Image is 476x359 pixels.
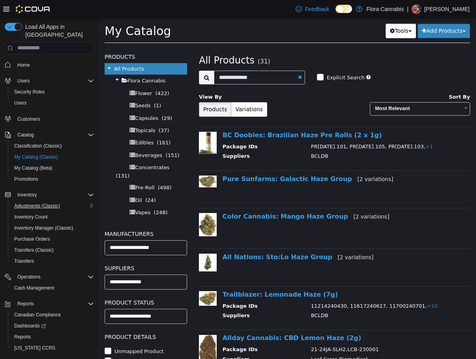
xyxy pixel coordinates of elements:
span: Topicals [36,109,56,115]
span: Catalog [17,132,34,138]
span: (24) [47,179,57,185]
span: Operations [14,272,94,282]
span: (161) [58,122,72,127]
span: Load All Apps in [GEOGRAPHIC_DATA] [22,23,94,39]
button: Users [8,97,97,108]
span: (498) [59,166,73,172]
span: My Catalog (Classic) [11,152,94,162]
span: Adjustments (Classic) [14,203,60,209]
span: +1 [327,125,334,131]
button: Inventory Count [8,211,97,223]
a: Allday Cannabis: CBD Lemon Haze (2g) [124,316,262,323]
span: Transfers (Classic) [11,245,94,255]
span: My Catalog (Classic) [14,154,58,160]
td: BCLDB [206,134,371,144]
button: Variations [132,84,168,99]
span: Adjustments (Classic) [11,201,94,211]
a: Reports [11,332,34,342]
span: Purchase Orders [14,236,50,242]
span: My Catalog (Beta) [11,163,94,173]
a: Feedback [292,1,332,17]
p: Flora Cannabis [366,4,404,14]
a: My Catalog (Beta) [11,163,56,173]
span: Dashboards [14,323,46,329]
img: 150 [100,195,118,218]
a: Canadian Compliance [11,310,64,320]
span: Feedback [305,5,329,13]
h5: Product Status [6,280,88,289]
span: (29) [63,97,73,103]
span: Users [14,76,94,86]
span: Home [14,60,94,70]
span: Inventory Manager (Classic) [14,225,73,231]
a: [US_STATE] CCRS [11,343,58,353]
button: Canadian Compliance [8,309,97,320]
a: Inventory Manager (Classic) [11,223,77,233]
span: 11214240430, 11617240617, 11700240701, [212,285,339,291]
a: Promotions [11,174,41,184]
button: Users [2,75,97,86]
span: Classification (Classic) [14,143,62,149]
button: Inventory [2,189,97,200]
a: Purchase Orders [11,234,53,244]
input: Dark Mode [335,5,352,13]
a: Users [11,98,30,108]
span: (37) [60,109,71,115]
th: Package IDs [124,125,206,135]
span: PR[DATE].101, PR[DATE].105, PR[DATE].103, [212,125,334,131]
button: Add Products [319,6,371,20]
button: Reports [8,331,97,342]
button: My Catalog (Beta) [8,163,97,174]
th: Suppliers [124,134,206,144]
span: Pre-Roll [36,166,56,172]
label: Available by Dropship [14,339,71,347]
span: Washington CCRS [11,343,94,353]
button: Inventory [14,190,40,200]
a: Pure Sunfarms: Galactic Haze Group[2 variations] [124,157,295,165]
a: Color Cannabis: Mango Haze Group[2 variations] [124,194,291,202]
span: All Products [100,37,156,48]
h5: Products [6,34,88,43]
th: Suppliers [124,294,206,303]
a: BC Doobies: Brazilian Haze Pre Rolls (2 x 1g) [124,113,283,121]
span: Vapes [36,191,52,197]
small: [2 variations] [239,236,275,242]
span: Cash Management [11,283,94,293]
span: Inventory Count [11,212,94,222]
span: Purchase Orders [11,234,94,244]
span: (248) [55,191,69,197]
span: Beverages [36,134,64,140]
span: Security Roles [11,87,94,97]
span: Operations [17,274,41,280]
img: Cova [16,5,51,13]
a: My Catalog (Classic) [11,152,61,162]
span: Dashboards [11,321,94,331]
p: [PERSON_NAME] [424,4,470,14]
span: Transfers (Classic) [14,247,54,253]
button: Users [14,76,33,86]
span: Security Roles [14,89,45,95]
a: Security Roles [11,87,48,97]
button: Tools [287,6,317,20]
span: Promotions [14,176,38,182]
span: Transfers [14,258,34,264]
button: Adjustments (Classic) [8,200,97,211]
span: Customers [17,116,40,122]
span: Edibles [36,122,55,127]
td: BCLDB [206,294,371,303]
span: All Products [15,48,45,54]
button: Products [100,84,133,99]
span: Seeds [36,84,52,90]
small: (31) [159,40,172,47]
a: Most Relevant [271,84,371,97]
span: Sort By [350,76,371,82]
button: Transfers (Classic) [8,245,97,256]
button: My Catalog (Classic) [8,151,97,163]
button: Reports [14,299,37,309]
label: Explicit Search [226,56,266,64]
span: Transfers [11,256,94,266]
span: Inventory [17,192,37,198]
button: Operations [14,272,44,282]
span: Users [17,78,30,84]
